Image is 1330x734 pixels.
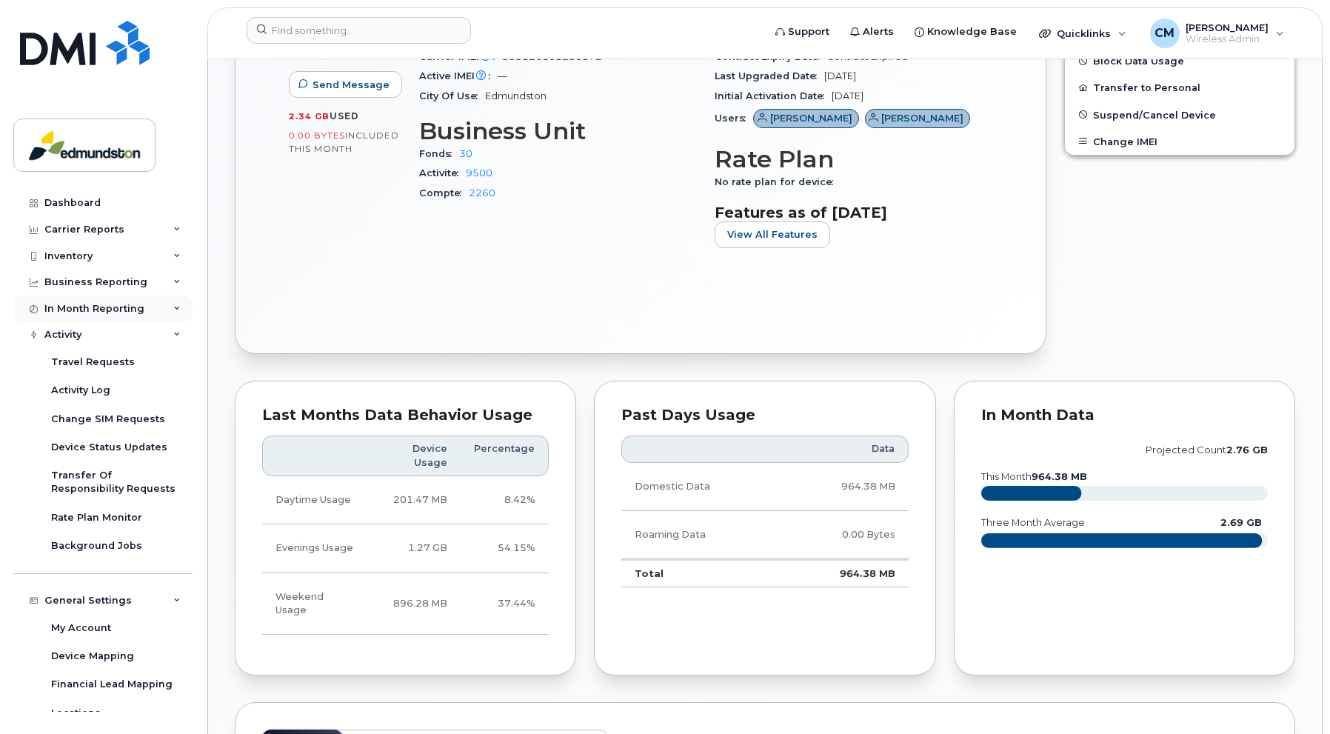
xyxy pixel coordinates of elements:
[469,187,495,198] a: 2260
[1226,444,1268,456] tspan: 2.76 GB
[621,463,781,511] td: Domestic Data
[485,90,547,101] span: Edmundston
[824,70,856,81] span: [DATE]
[419,90,485,101] span: City Of Use
[289,111,330,121] span: 2.34 GB
[621,559,781,587] td: Total
[715,90,832,101] span: Initial Activation Date
[367,573,461,635] td: 896.28 MB
[1057,27,1111,39] span: Quicklinks
[1065,47,1294,74] button: Block Data Usage
[1032,471,1087,482] tspan: 964.38 MB
[289,130,345,141] span: 0.00 Bytes
[840,17,904,47] a: Alerts
[980,471,1087,482] text: this month
[715,204,992,221] h3: Features as of [DATE]
[1065,101,1294,128] button: Suspend/Cancel Device
[498,70,507,81] span: —
[1186,33,1269,45] span: Wireless Admin
[727,227,818,241] span: View All Features
[1029,19,1137,48] div: Quicklinks
[927,24,1017,39] span: Knowledge Base
[904,17,1027,47] a: Knowledge Base
[247,17,471,44] input: Find something...
[1065,74,1294,101] button: Transfer to Personal
[289,71,402,98] button: Send Message
[881,111,963,125] span: [PERSON_NAME]
[262,408,549,423] div: Last Months Data Behavior Usage
[621,511,781,559] td: Roaming Data
[459,148,472,159] a: 30
[367,524,461,573] td: 1.27 GB
[715,176,841,187] span: No rate plan for device
[980,517,1085,528] text: three month average
[419,167,466,179] span: Activite
[781,511,909,559] td: 0.00 Bytes
[313,78,390,92] span: Send Message
[865,113,971,124] a: [PERSON_NAME]
[461,476,549,524] td: 8.42%
[770,111,852,125] span: [PERSON_NAME]
[715,221,830,248] button: View All Features
[781,559,909,587] td: 964.38 MB
[715,70,824,81] span: Last Upgraded Date
[367,436,461,476] th: Device Usage
[1154,24,1174,42] span: CM
[1146,444,1268,456] text: projected count
[461,524,549,573] td: 54.15%
[289,130,399,154] span: included this month
[419,118,697,144] h3: Business Unit
[1140,19,1294,48] div: Christian Michaud
[781,436,909,462] th: Data
[863,24,894,39] span: Alerts
[1186,21,1269,33] span: [PERSON_NAME]
[781,463,909,511] td: 964.38 MB
[367,476,461,524] td: 201.47 MB
[461,573,549,635] td: 37.44%
[262,524,549,573] tr: Weekdays from 6:00pm to 8:00am
[981,408,1268,423] div: In Month Data
[461,436,549,476] th: Percentage
[419,187,469,198] span: Compte
[419,148,459,159] span: Fonds
[715,146,992,173] h3: Rate Plan
[832,90,863,101] span: [DATE]
[621,408,908,423] div: Past Days Usage
[1065,128,1294,155] button: Change IMEI
[419,70,498,81] span: Active IMEI
[466,167,492,179] a: 9500
[262,524,367,573] td: Evenings Usage
[1093,109,1216,120] span: Suspend/Cancel Device
[753,113,859,124] a: [PERSON_NAME]
[788,24,829,39] span: Support
[330,110,359,121] span: used
[1220,517,1262,528] text: 2.69 GB
[715,113,753,124] span: Users
[262,573,549,635] tr: Friday from 6:00pm to Monday 8:00am
[262,573,367,635] td: Weekend Usage
[262,476,367,524] td: Daytime Usage
[765,17,840,47] a: Support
